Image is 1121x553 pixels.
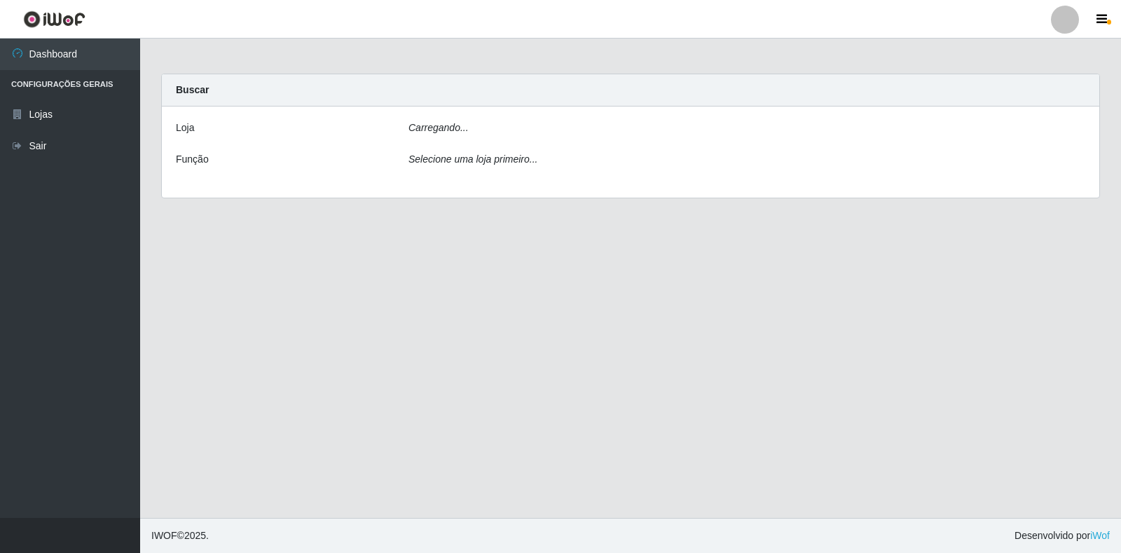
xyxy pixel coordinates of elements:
[151,528,209,543] span: © 2025 .
[151,530,177,541] span: IWOF
[176,121,194,135] label: Loja
[1015,528,1110,543] span: Desenvolvido por
[176,84,209,95] strong: Buscar
[408,122,469,133] i: Carregando...
[1090,530,1110,541] a: iWof
[408,153,537,165] i: Selecione uma loja primeiro...
[176,152,209,167] label: Função
[23,11,85,28] img: CoreUI Logo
